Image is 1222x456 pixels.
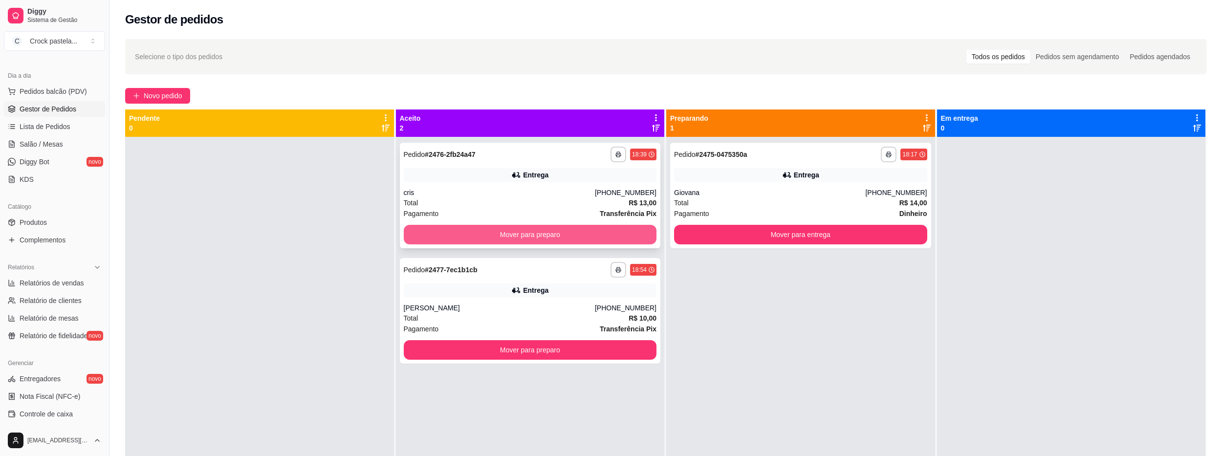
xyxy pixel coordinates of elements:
[4,429,105,452] button: [EMAIL_ADDRESS][DOMAIN_NAME]
[4,4,105,27] a: DiggySistema de Gestão
[1124,50,1196,64] div: Pedidos agendados
[674,225,927,244] button: Mover para entrega
[20,391,80,401] span: Nota Fiscal (NFC-e)
[125,88,190,104] button: Novo pedido
[4,31,105,51] button: Select a team
[4,328,105,344] a: Relatório de fidelidadenovo
[135,51,222,62] span: Selecione o tipo dos pedidos
[4,119,105,134] a: Lista de Pedidos
[129,113,160,123] p: Pendente
[670,123,708,133] p: 1
[4,136,105,152] a: Salão / Mesas
[4,154,105,170] a: Diggy Botnovo
[12,36,22,46] span: C
[595,303,656,313] div: [PHONE_NUMBER]
[523,285,548,295] div: Entrega
[899,210,927,217] strong: Dinheiro
[20,235,65,245] span: Complementos
[425,151,476,158] strong: # 2476-2fb24a47
[20,374,61,384] span: Entregadores
[4,172,105,187] a: KDS
[133,92,140,99] span: plus
[629,199,656,207] strong: R$ 13,00
[404,197,418,208] span: Total
[30,36,77,46] div: Crock pastela ...
[4,293,105,308] a: Relatório de clientes
[404,340,657,360] button: Mover para preparo
[674,188,865,197] div: Giovana
[4,232,105,248] a: Complementos
[941,113,978,123] p: Em entrega
[670,113,708,123] p: Preparando
[966,50,1030,64] div: Todos os pedidos
[4,199,105,215] div: Catálogo
[404,303,595,313] div: [PERSON_NAME]
[674,197,689,208] span: Total
[20,313,79,323] span: Relatório de mesas
[125,12,223,27] h2: Gestor de pedidos
[794,170,819,180] div: Entrega
[629,314,656,322] strong: R$ 10,00
[400,113,421,123] p: Aceito
[4,215,105,230] a: Produtos
[27,16,101,24] span: Sistema de Gestão
[20,278,84,288] span: Relatórios de vendas
[20,409,73,419] span: Controle de caixa
[404,225,657,244] button: Mover para preparo
[4,424,105,439] a: Controle de fiado
[600,210,656,217] strong: Transferência Pix
[129,123,160,133] p: 0
[425,266,477,274] strong: # 2477-7ec1b1cb
[404,151,425,158] span: Pedido
[523,170,548,180] div: Entrega
[404,208,439,219] span: Pagamento
[4,275,105,291] a: Relatórios de vendas
[899,199,927,207] strong: R$ 14,00
[404,313,418,324] span: Total
[902,151,917,158] div: 18:17
[20,174,34,184] span: KDS
[865,188,927,197] div: [PHONE_NUMBER]
[20,157,49,167] span: Diggy Bot
[144,90,182,101] span: Novo pedido
[1030,50,1124,64] div: Pedidos sem agendamento
[20,122,70,131] span: Lista de Pedidos
[20,296,82,305] span: Relatório de clientes
[27,436,89,444] span: [EMAIL_ADDRESS][DOMAIN_NAME]
[20,331,87,341] span: Relatório de fidelidade
[696,151,747,158] strong: # 2475-0475350a
[4,84,105,99] button: Pedidos balcão (PDV)
[404,266,425,274] span: Pedido
[20,139,63,149] span: Salão / Mesas
[674,151,696,158] span: Pedido
[4,389,105,404] a: Nota Fiscal (NFC-e)
[595,188,656,197] div: [PHONE_NUMBER]
[4,355,105,371] div: Gerenciar
[4,101,105,117] a: Gestor de Pedidos
[941,123,978,133] p: 0
[20,87,87,96] span: Pedidos balcão (PDV)
[4,406,105,422] a: Controle de caixa
[20,217,47,227] span: Produtos
[600,325,656,333] strong: Transferência Pix
[27,7,101,16] span: Diggy
[4,371,105,387] a: Entregadoresnovo
[4,68,105,84] div: Dia a dia
[400,123,421,133] p: 2
[404,324,439,334] span: Pagamento
[632,151,647,158] div: 18:39
[20,104,76,114] span: Gestor de Pedidos
[8,263,34,271] span: Relatórios
[4,310,105,326] a: Relatório de mesas
[404,188,595,197] div: cris
[674,208,709,219] span: Pagamento
[632,266,647,274] div: 18:54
